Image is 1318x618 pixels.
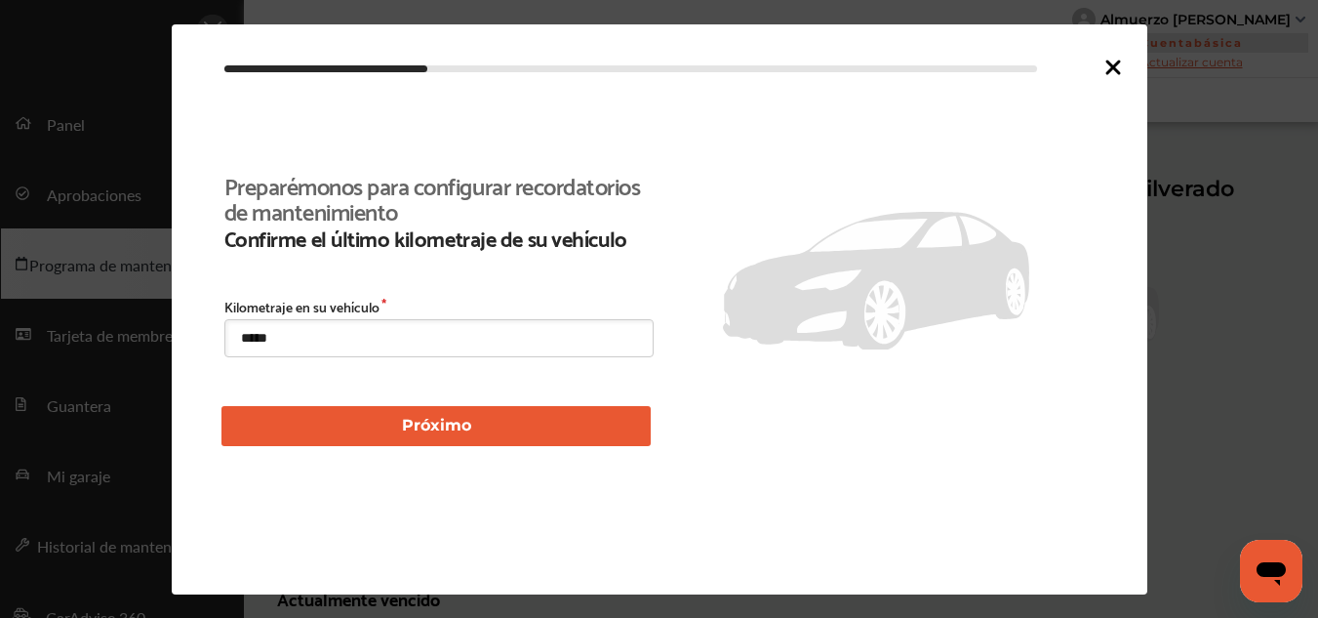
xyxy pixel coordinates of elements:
iframe: Botón para iniciar la ventana de mensajería [1240,540,1302,602]
button: Próximo [221,406,651,446]
font: Próximo [402,416,471,434]
img: placeholder_car.fcab19be.svg [723,212,1029,350]
font: Preparémonos para configurar recordatorios de mantenimiento [224,164,641,229]
font: Kilometraje en su vehículo [224,295,379,317]
font: Confirme el último kilometraje de su vehículo [224,219,627,255]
